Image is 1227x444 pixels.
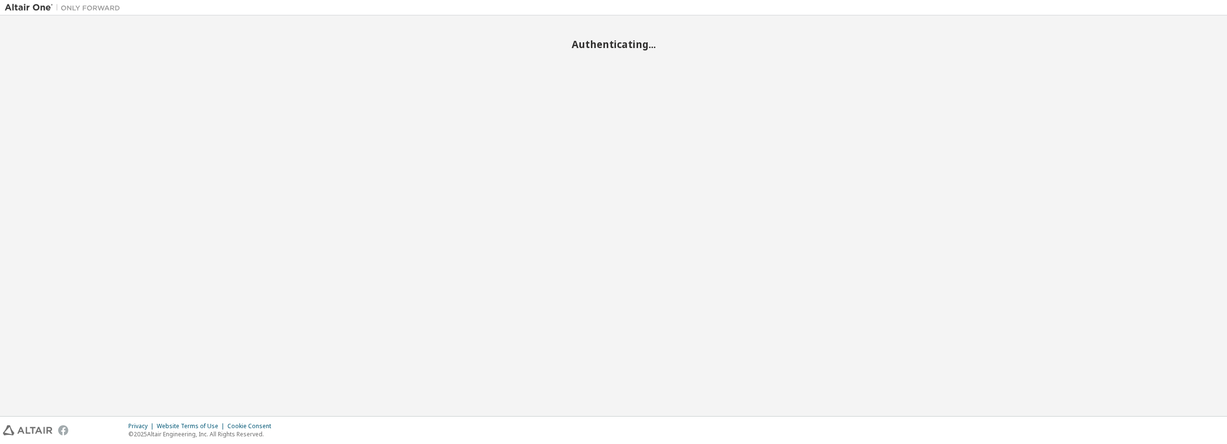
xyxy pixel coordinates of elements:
div: Privacy [128,422,157,430]
div: Cookie Consent [227,422,277,430]
p: © 2025 Altair Engineering, Inc. All Rights Reserved. [128,430,277,438]
img: facebook.svg [58,425,68,435]
h2: Authenticating... [5,38,1222,50]
img: Altair One [5,3,125,12]
img: altair_logo.svg [3,425,52,435]
div: Website Terms of Use [157,422,227,430]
